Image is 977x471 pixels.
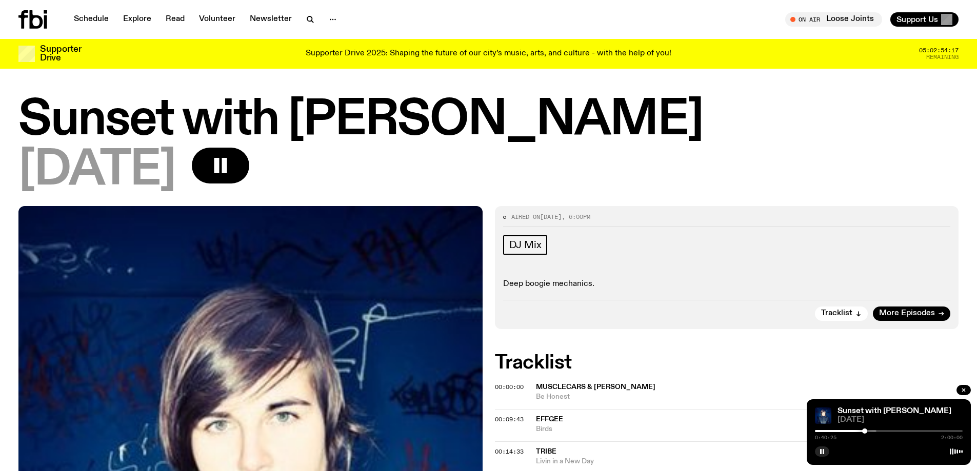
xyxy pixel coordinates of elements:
[495,354,959,372] h2: Tracklist
[536,392,959,402] span: Be Honest
[540,213,562,221] span: [DATE]
[495,384,524,390] button: 00:00:00
[926,54,959,60] span: Remaining
[503,279,951,289] p: Deep boogie mechanics.
[244,12,298,27] a: Newsletter
[495,447,524,456] span: 00:14:33
[890,12,959,27] button: Support Us
[503,235,548,255] a: DJ Mix
[536,448,556,455] span: Tribe
[879,310,935,317] span: More Episodes
[815,435,836,440] span: 0:40:25
[509,239,542,251] span: DJ Mix
[536,383,655,391] span: Musclecars & [PERSON_NAME]
[919,48,959,53] span: 05:02:54:17
[838,416,963,424] span: [DATE]
[536,416,563,423] span: effgee
[18,148,175,194] span: [DATE]
[495,449,524,455] button: 00:14:33
[536,424,959,434] span: Birds
[896,15,938,24] span: Support Us
[495,415,524,423] span: 00:09:43
[495,383,524,391] span: 00:00:00
[40,45,81,63] h3: Supporter Drive
[159,12,191,27] a: Read
[873,306,950,321] a: More Episodes
[536,457,959,466] span: Livin in a New Day
[306,49,671,58] p: Supporter Drive 2025: Shaping the future of our city’s music, arts, and culture - with the help o...
[562,213,590,221] span: , 6:00pm
[785,12,882,27] button: On AirLoose Joints
[68,12,115,27] a: Schedule
[941,435,963,440] span: 2:00:00
[511,213,540,221] span: Aired on
[821,310,852,317] span: Tracklist
[815,306,868,321] button: Tracklist
[495,417,524,422] button: 00:09:43
[18,97,959,144] h1: Sunset with [PERSON_NAME]
[193,12,242,27] a: Volunteer
[838,407,951,415] a: Sunset with [PERSON_NAME]
[117,12,157,27] a: Explore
